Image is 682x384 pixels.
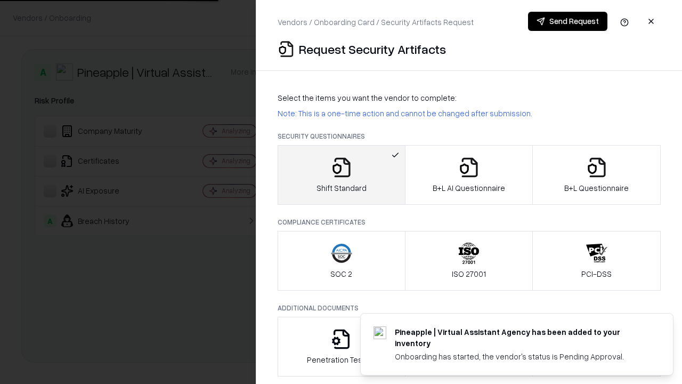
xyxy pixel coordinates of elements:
[532,231,661,291] button: PCI-DSS
[278,145,405,205] button: Shift Standard
[316,182,367,194] p: Shift Standard
[452,268,486,279] p: ISO 27001
[433,182,505,194] p: B+L AI Questionnaire
[278,218,661,227] p: Compliance Certificates
[278,108,661,119] p: Note: This is a one-time action and cannot be changed after submission.
[278,303,661,313] p: Additional Documents
[330,268,352,279] p: SOC 2
[278,17,474,28] p: Vendors / Onboarding Card / Security Artifacts Request
[278,132,661,141] p: Security Questionnaires
[405,145,533,205] button: B+L AI Questionnaire
[307,354,376,365] p: Penetration Testing
[395,326,647,349] div: Pineapple | Virtual Assistant Agency has been added to your inventory
[528,12,607,31] button: Send Request
[564,182,629,194] p: B+L Questionnaire
[532,145,661,205] button: B+L Questionnaire
[278,231,405,291] button: SOC 2
[405,231,533,291] button: ISO 27001
[581,268,612,279] p: PCI-DSS
[374,326,386,339] img: trypineapple.com
[299,41,446,58] p: Request Security Artifacts
[278,92,661,103] p: Select the items you want the vendor to complete:
[278,317,405,377] button: Penetration Testing
[395,351,647,362] div: Onboarding has started, the vendor's status is Pending Approval.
